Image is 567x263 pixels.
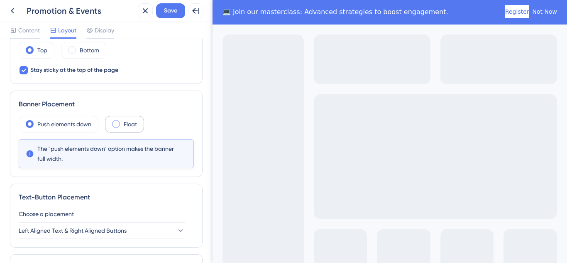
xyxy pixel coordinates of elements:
[37,144,175,164] span: The "push elements down" option makes the banner full width.
[30,65,118,75] span: Stay sticky at the top of the page
[58,25,76,35] span: Layout
[19,209,194,219] div: Choose a placement
[37,119,91,129] label: Push elements down
[37,45,47,55] label: Top
[293,5,317,18] button: Register
[124,119,137,129] label: Float
[19,222,185,239] button: Left Aligned Text & Right Aligned Buttons
[164,6,177,16] span: Save
[10,8,236,16] span: 💻 Join our masterclass: Advanced strategies to boost engagement.
[19,99,194,109] div: Banner Placement
[320,5,345,18] button: Not Now
[18,25,40,35] span: Content
[156,3,185,18] button: Save
[27,5,134,17] div: Promotion & Events
[95,25,114,35] span: Display
[80,45,99,55] label: Bottom
[19,226,127,236] span: Left Aligned Text & Right Aligned Buttons
[19,192,194,202] div: Text-Button Placement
